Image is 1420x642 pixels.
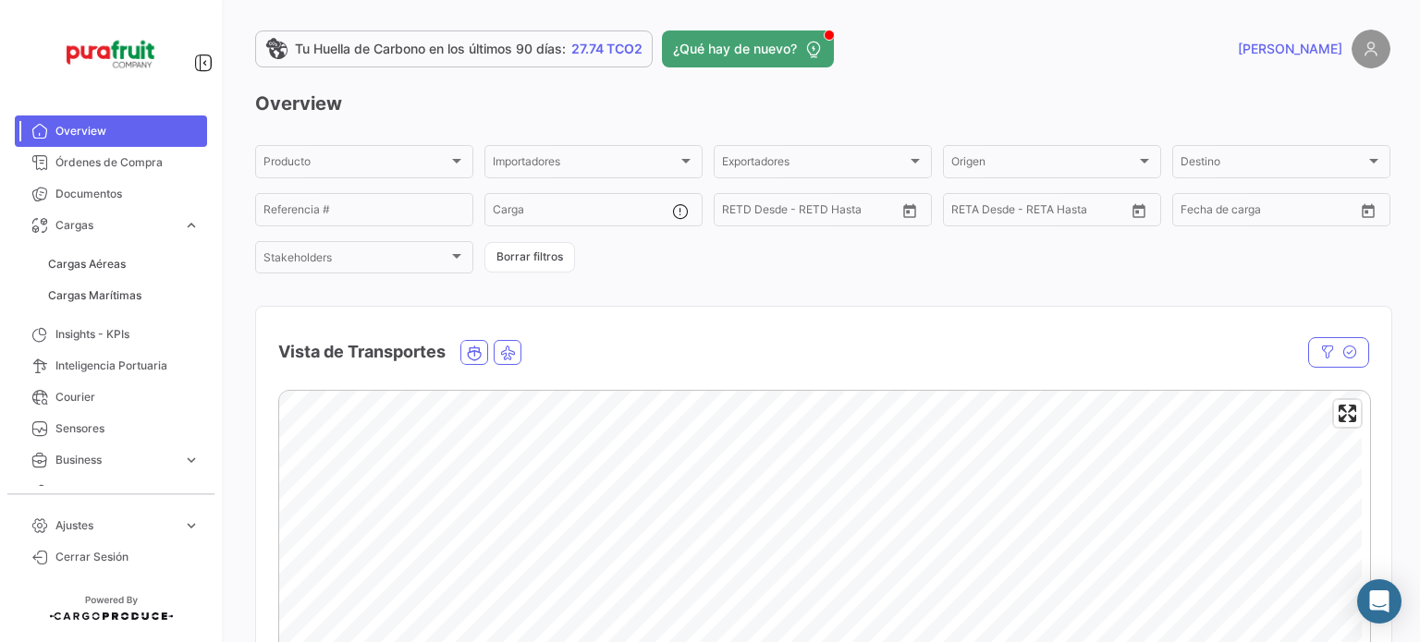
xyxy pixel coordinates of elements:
span: Insights - KPIs [55,326,200,343]
button: Air [495,341,520,364]
span: Sensores [55,420,200,437]
input: Desde [951,206,985,219]
span: Importadores [493,158,678,171]
span: Documentos [55,186,200,202]
span: expand_more [183,483,200,500]
span: Cargas Aéreas [48,256,126,273]
img: Logo+PuraFruit.png [65,22,157,86]
span: Tu Huella de Carbono en los últimos 90 días: [295,40,566,58]
h3: Overview [255,91,1390,116]
span: Cargas [55,217,176,234]
span: Ajustes [55,517,176,534]
a: Insights - KPIs [15,319,207,350]
span: Destino [1181,158,1365,171]
a: Cargas Marítimas [41,282,207,309]
span: Business [55,452,176,468]
button: Open calendar [896,197,924,224]
a: Tu Huella de Carbono en los últimos 90 días:27.74 TCO2 [255,30,653,67]
a: Cargas Aéreas [41,250,207,278]
button: ¿Qué hay de nuevo? [662,30,834,67]
span: Courier [55,389,200,406]
span: ¿Qué hay de nuevo? [673,40,797,58]
a: Órdenes de Compra [15,147,207,178]
input: Hasta [1227,206,1310,219]
button: Ocean [461,341,487,364]
span: Origen [951,158,1136,171]
span: expand_more [183,452,200,468]
input: Hasta [768,206,851,219]
div: Abrir Intercom Messenger [1357,579,1402,624]
span: [PERSON_NAME] [1238,40,1342,58]
button: Open calendar [1125,197,1153,224]
button: Open calendar [1354,197,1382,224]
button: Enter fullscreen [1334,400,1361,427]
span: Cargas Marítimas [48,287,141,304]
a: Documentos [15,178,207,210]
span: Overview [55,123,200,139]
a: Inteligencia Portuaria [15,350,207,382]
span: Cerrar Sesión [55,549,200,565]
span: Órdenes de Compra [55,154,200,171]
span: Inteligencia Portuaria [55,357,200,374]
span: Producto [263,158,448,171]
a: Sensores [15,413,207,444]
button: Borrar filtros [484,242,575,273]
span: expand_more [183,517,200,534]
span: Estadísticas [55,483,176,500]
span: expand_more [183,217,200,234]
input: Hasta [998,206,1081,219]
h4: Vista de Transportes [278,339,446,365]
span: Exportadores [722,158,907,171]
span: 27.74 TCO2 [571,40,643,58]
a: Overview [15,115,207,147]
a: Courier [15,382,207,413]
input: Desde [1181,206,1214,219]
span: Stakeholders [263,254,448,267]
input: Desde [722,206,755,219]
img: placeholder-user.png [1352,30,1390,68]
